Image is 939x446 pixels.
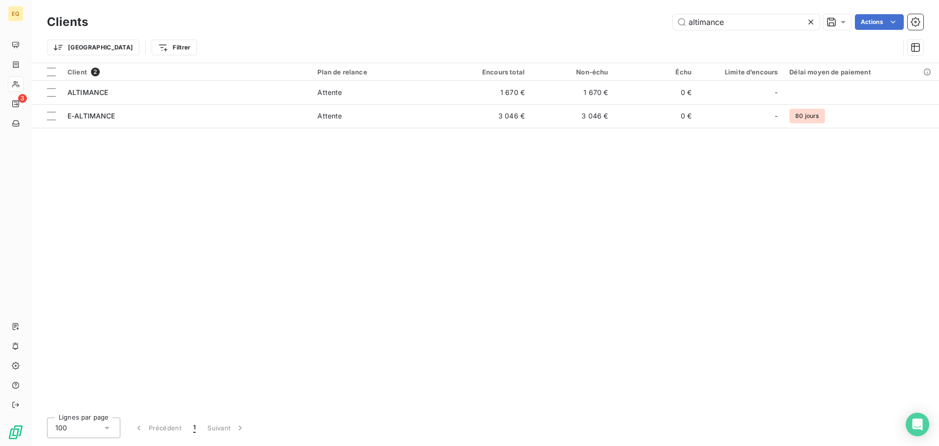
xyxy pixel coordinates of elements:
[855,14,904,30] button: Actions
[614,81,697,104] td: 0 €
[67,112,115,120] span: E-ALTIMANCE
[187,418,201,438] button: 1
[614,104,697,128] td: 0 €
[201,418,251,438] button: Suivant
[453,68,525,76] div: Encours total
[91,68,100,76] span: 2
[317,68,441,76] div: Plan de relance
[67,88,108,96] span: ALTIMANCE
[789,109,825,123] span: 80 jours
[673,14,820,30] input: Rechercher
[317,111,342,121] div: Attente
[531,81,614,104] td: 1 670 €
[8,424,23,440] img: Logo LeanPay
[67,68,87,76] span: Client
[47,13,88,31] h3: Clients
[447,104,531,128] td: 3 046 €
[47,40,139,55] button: [GEOGRAPHIC_DATA]
[789,68,933,76] div: Délai moyen de paiement
[620,68,691,76] div: Échu
[18,94,27,103] span: 3
[55,423,67,433] span: 100
[531,104,614,128] td: 3 046 €
[906,413,929,436] div: Open Intercom Messenger
[775,111,778,121] span: -
[537,68,608,76] div: Non-échu
[128,418,187,438] button: Précédent
[193,423,196,433] span: 1
[703,68,778,76] div: Limite d’encours
[447,81,531,104] td: 1 670 €
[8,6,23,22] div: EQ
[317,88,342,97] div: Attente
[775,88,778,97] span: -
[152,40,197,55] button: Filtrer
